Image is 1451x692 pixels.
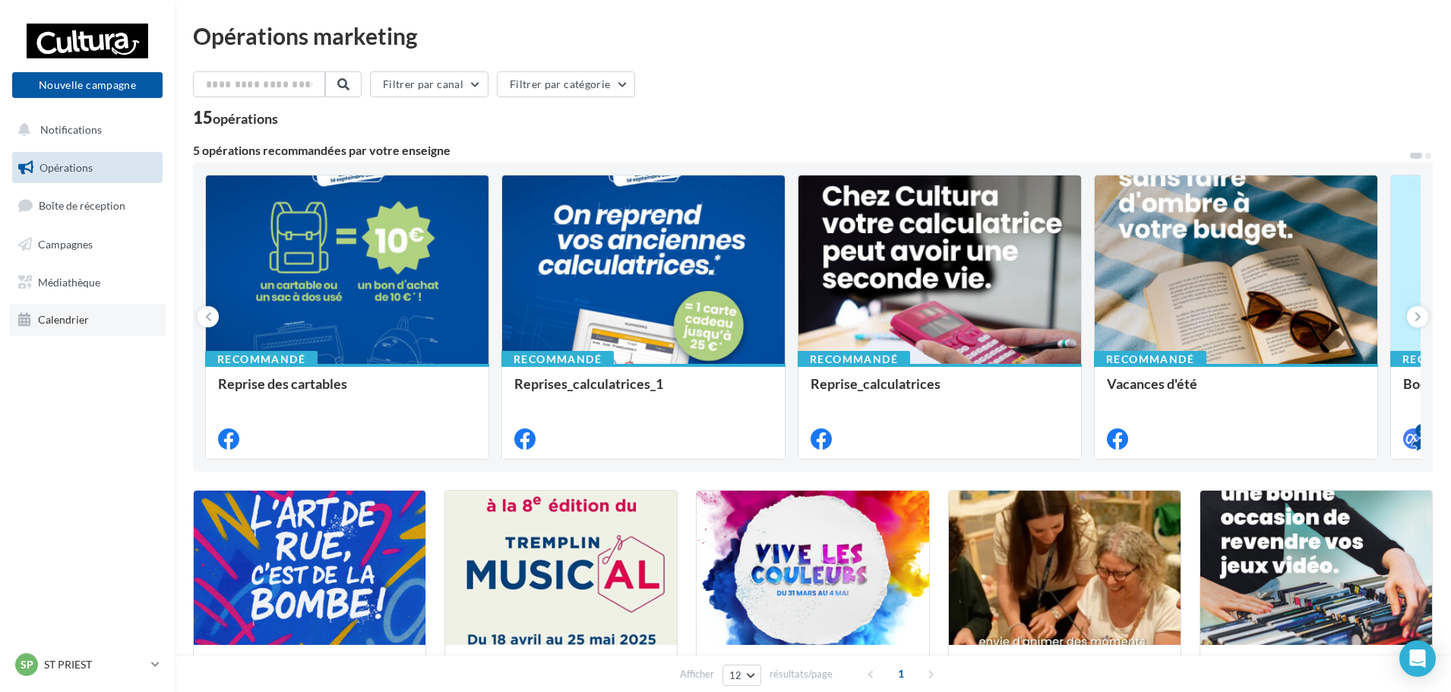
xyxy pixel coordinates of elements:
[9,304,166,336] a: Calendrier
[9,152,166,184] a: Opérations
[40,123,102,136] span: Notifications
[9,267,166,299] a: Médiathèque
[205,351,318,368] div: Recommandé
[1399,640,1436,677] div: Open Intercom Messenger
[798,351,910,368] div: Recommandé
[44,657,145,672] p: ST PRIEST
[514,376,773,406] div: Reprises_calculatrices_1
[213,112,278,125] div: opérations
[889,662,913,686] span: 1
[811,376,1069,406] div: Reprise_calculatrices
[9,229,166,261] a: Campagnes
[370,71,488,97] button: Filtrer par canal
[722,665,761,686] button: 12
[38,275,100,288] span: Médiathèque
[38,238,93,251] span: Campagnes
[193,24,1433,47] div: Opérations marketing
[729,669,742,681] span: 12
[12,72,163,98] button: Nouvelle campagne
[9,189,166,222] a: Boîte de réception
[9,114,160,146] button: Notifications
[193,109,278,126] div: 15
[501,351,614,368] div: Recommandé
[1415,424,1429,438] div: 4
[1094,351,1206,368] div: Recommandé
[1107,376,1365,406] div: Vacances d'été
[21,657,33,672] span: SP
[39,199,125,212] span: Boîte de réception
[38,313,89,326] span: Calendrier
[770,667,833,681] span: résultats/page
[40,161,93,174] span: Opérations
[193,144,1408,156] div: 5 opérations recommandées par votre enseigne
[218,376,476,406] div: Reprise des cartables
[680,667,714,681] span: Afficher
[497,71,635,97] button: Filtrer par catégorie
[12,650,163,679] a: SP ST PRIEST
